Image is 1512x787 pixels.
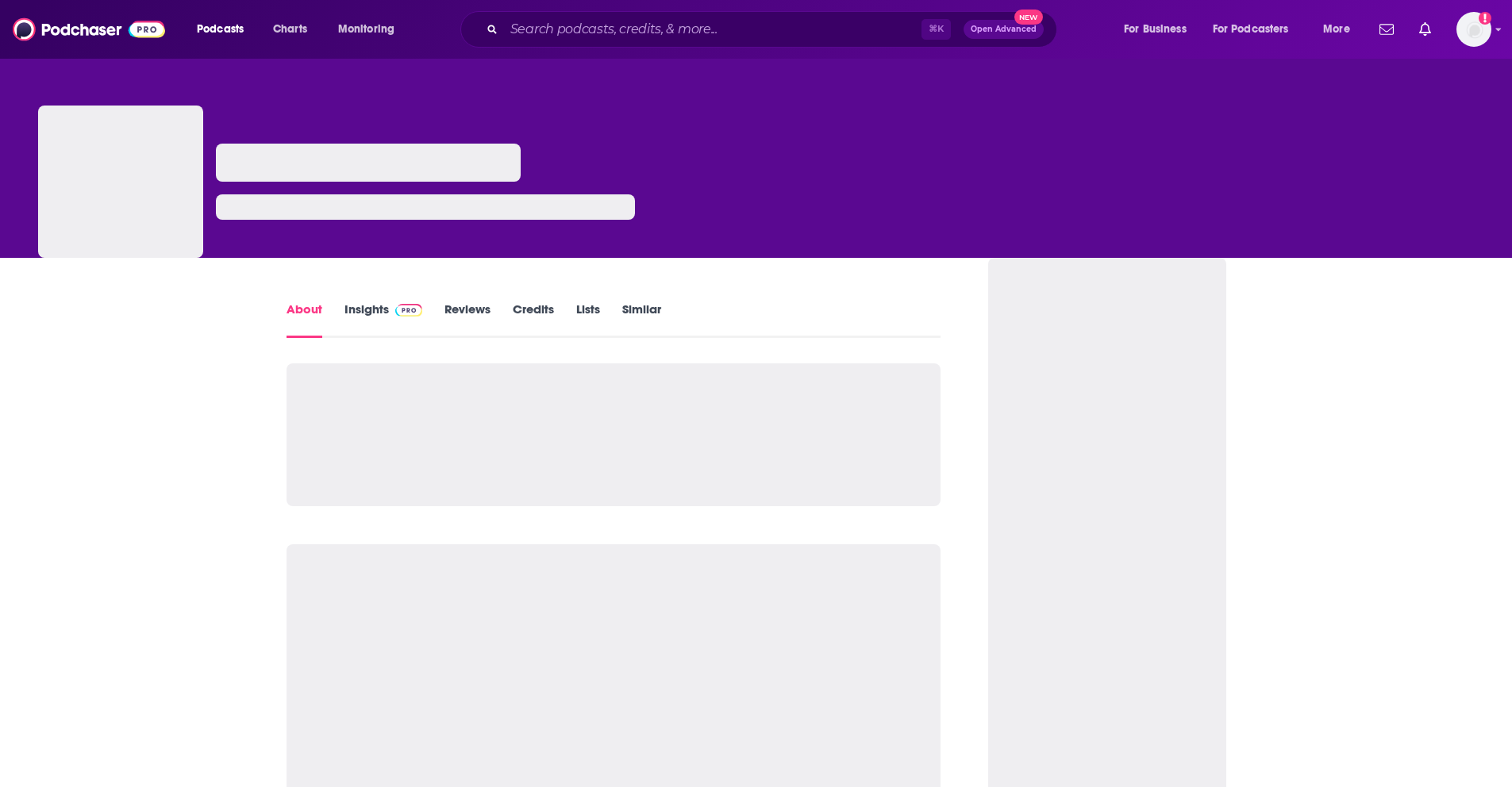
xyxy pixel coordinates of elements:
[1456,12,1491,47] button: Show profile menu
[327,17,415,42] button: open menu
[287,301,322,338] a: About
[1213,18,1289,40] span: For Podcasters
[1113,17,1206,42] button: open menu
[971,25,1037,33] span: Open Advanced
[1456,12,1491,47] span: Logged in as amandalamPR
[1323,18,1350,40] span: More
[475,11,1072,48] div: Search podcasts, credits, & more...
[504,17,921,42] input: Search podcasts, credits, & more...
[921,19,951,40] span: ⌘ K
[444,301,491,338] a: Reviews
[964,20,1044,39] button: Open AdvancedNew
[622,301,661,338] a: Similar
[513,301,554,338] a: Credits
[1456,12,1491,47] img: User Profile
[1312,17,1370,42] button: open menu
[1479,12,1491,25] svg: Add a profile image
[1014,10,1043,25] span: New
[186,17,264,42] button: open menu
[13,14,165,44] img: Podchaser - Follow, Share and Rate Podcasts
[338,18,394,40] span: Monitoring
[344,301,423,338] a: InsightsPodchaser Pro
[1413,16,1437,43] a: Show notifications dropdown
[395,304,423,317] img: Podchaser Pro
[576,301,600,338] a: Lists
[273,18,307,40] span: Charts
[197,18,244,40] span: Podcasts
[1373,16,1400,43] a: Show notifications dropdown
[263,17,317,42] a: Charts
[1124,18,1187,40] span: For Business
[1202,17,1312,42] button: open menu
